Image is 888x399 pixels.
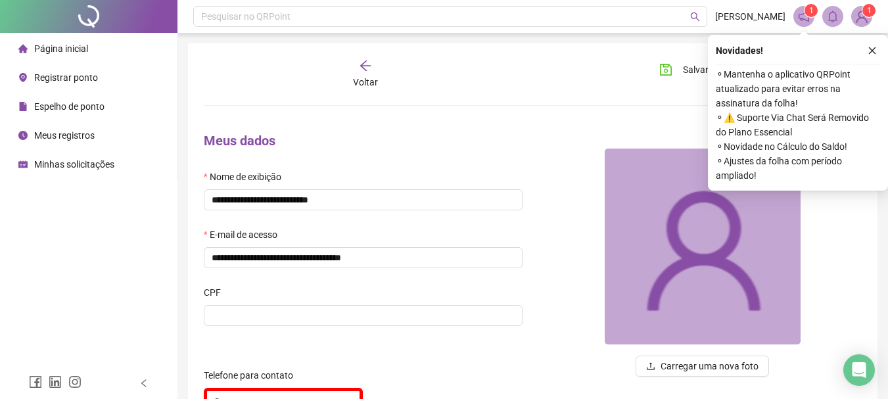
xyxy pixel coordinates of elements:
span: Registrar ponto [34,72,98,83]
span: instagram [68,375,82,388]
span: file [18,102,28,111]
button: uploadCarregar uma nova foto [636,356,769,377]
span: Espelho de ponto [34,101,105,112]
span: left [139,379,149,388]
span: bell [827,11,839,22]
span: save [659,63,672,76]
span: Meus registros [34,130,95,141]
sup: Atualize o seu contato no menu Meus Dados [862,4,876,17]
span: Página inicial [34,43,88,54]
button: Salvar [649,59,718,80]
span: arrow-left [359,59,372,72]
label: Telefone para contato [204,368,302,383]
span: schedule [18,160,28,169]
span: Minhas solicitações [34,159,114,170]
img: 84435 [852,7,872,26]
span: ⚬ Ajustes da folha com período ampliado! [716,154,880,183]
span: notification [798,11,810,22]
span: Carregar uma nova foto [661,359,759,373]
span: 1 [809,6,814,15]
span: 1 [867,6,872,15]
span: upload [646,362,655,371]
span: environment [18,73,28,82]
label: CPF [204,285,229,300]
span: linkedin [49,375,62,388]
h4: Meus dados [204,131,523,150]
span: clock-circle [18,131,28,140]
span: facebook [29,375,42,388]
span: Salvar [683,62,709,77]
span: close [868,46,877,55]
label: Nome de exibição [204,170,290,184]
span: ⚬ Novidade no Cálculo do Saldo! [716,139,880,154]
span: ⚬ ⚠️ Suporte Via Chat Será Removido do Plano Essencial [716,110,880,139]
span: ⚬ Mantenha o aplicativo QRPoint atualizado para evitar erros na assinatura da folha! [716,67,880,110]
sup: 1 [805,4,818,17]
span: search [690,12,700,22]
label: E-mail de acesso [204,227,286,242]
span: [PERSON_NAME] [715,9,785,24]
span: Novidades ! [716,43,763,58]
img: 84435 [605,149,801,344]
span: Voltar [353,77,378,87]
span: home [18,44,28,53]
div: Open Intercom Messenger [843,354,875,386]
